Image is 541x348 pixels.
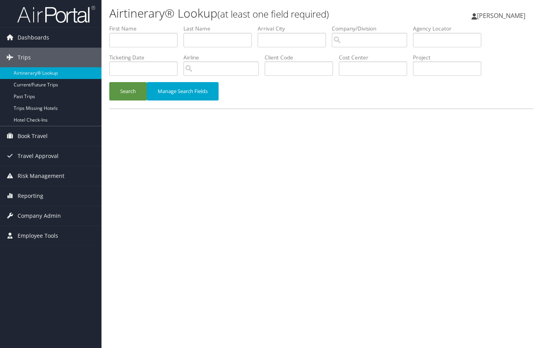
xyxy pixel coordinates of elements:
[477,11,525,20] span: [PERSON_NAME]
[109,54,183,61] label: Ticketing Date
[18,48,31,67] span: Trips
[17,5,95,23] img: airportal-logo.png
[472,4,533,27] a: [PERSON_NAME]
[183,25,258,32] label: Last Name
[413,54,487,61] label: Project
[18,226,58,246] span: Employee Tools
[18,166,64,186] span: Risk Management
[18,206,61,226] span: Company Admin
[332,25,413,32] label: Company/Division
[18,186,43,206] span: Reporting
[18,28,49,47] span: Dashboards
[147,82,219,100] button: Manage Search Fields
[18,146,59,166] span: Travel Approval
[265,54,339,61] label: Client Code
[183,54,265,61] label: Airline
[109,25,183,32] label: First Name
[217,7,329,20] small: (at least one field required)
[18,126,48,146] span: Book Travel
[109,82,147,100] button: Search
[339,54,413,61] label: Cost Center
[413,25,487,32] label: Agency Locator
[258,25,332,32] label: Arrival City
[109,5,392,22] h1: Airtinerary® Lookup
